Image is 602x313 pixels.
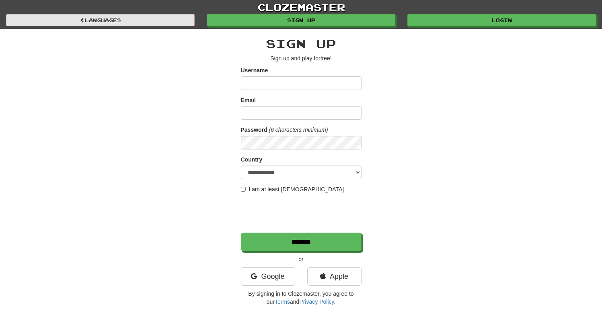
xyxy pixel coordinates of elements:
p: By signing in to Clozemaster, you agree to our and . [241,290,362,306]
label: I am at least [DEMOGRAPHIC_DATA] [241,185,344,193]
p: Sign up and play for ! [241,54,362,62]
a: Languages [6,14,195,26]
label: Country [241,155,263,164]
a: Terms [275,299,290,305]
em: (6 characters minimum) [269,127,328,133]
iframe: reCAPTCHA [241,197,363,229]
label: Email [241,96,256,104]
a: Google [241,267,295,286]
a: Privacy Policy [299,299,334,305]
a: Apple [307,267,362,286]
p: or [241,255,362,263]
label: Username [241,66,268,74]
label: Password [241,126,267,134]
a: Login [407,14,596,26]
u: free [321,55,330,61]
input: I am at least [DEMOGRAPHIC_DATA] [241,187,246,192]
a: Sign up [207,14,395,26]
h2: Sign up [241,37,362,50]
